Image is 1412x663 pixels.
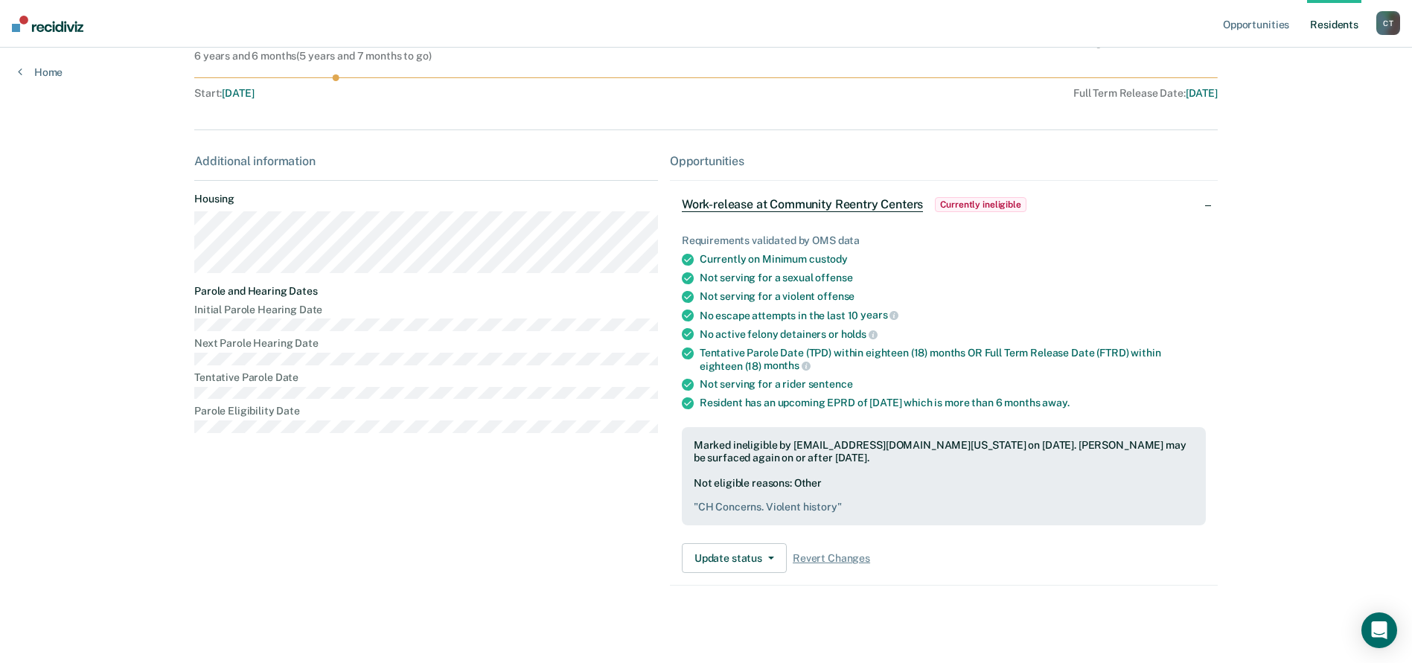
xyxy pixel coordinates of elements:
[682,197,923,212] span: Work-release at Community Reentry Centers
[18,65,63,79] a: Home
[764,359,811,371] span: months
[222,87,254,99] span: [DATE]
[1075,34,1218,63] div: Assigned to
[860,309,898,321] span: years
[670,154,1218,168] div: Opportunities
[793,552,870,565] span: Revert Changes
[667,87,1218,100] div: Full Term Release Date :
[1376,11,1400,35] div: C T
[194,371,658,384] dt: Tentative Parole Date
[700,290,1206,303] div: Not serving for a violent
[694,501,1194,513] pre: " CH Concerns. Violent history "
[817,290,854,302] span: offense
[194,50,431,63] div: 6 years and 6 months ( 5 years and 7 months to go )
[1376,11,1400,35] button: CT
[700,309,1206,322] div: No escape attempts in the last 10
[808,378,853,390] span: sentence
[700,378,1206,391] div: Not serving for a rider
[12,16,83,32] img: Recidiviz
[682,234,1206,247] div: Requirements validated by OMS data
[194,337,658,350] dt: Next Parole Hearing Date
[194,154,658,168] div: Additional information
[1186,87,1218,99] span: [DATE]
[682,543,787,573] button: Update status
[194,285,658,298] dt: Parole and Hearing Dates
[700,272,1206,284] div: Not serving for a sexual
[194,405,658,417] dt: Parole Eligibility Date
[935,197,1026,212] span: Currently ineligible
[1042,397,1069,409] span: away.
[194,87,661,100] div: Start :
[700,397,1206,409] div: Resident has an upcoming EPRD of [DATE] which is more than 6 months
[670,181,1218,228] div: Work-release at Community Reentry CentersCurrently ineligible
[700,253,1206,266] div: Currently on Minimum
[694,439,1194,464] div: Marked ineligible by [EMAIL_ADDRESS][DOMAIN_NAME][US_STATE] on [DATE]. [PERSON_NAME] may be surfa...
[700,347,1206,372] div: Tentative Parole Date (TPD) within eighteen (18) months OR Full Term Release Date (FTRD) within e...
[1361,612,1397,648] div: Open Intercom Messenger
[194,193,658,205] dt: Housing
[194,304,658,316] dt: Initial Parole Hearing Date
[694,477,1194,514] div: Not eligible reasons: Other
[700,327,1206,341] div: No active felony detainers or
[815,272,852,284] span: offense
[809,253,848,265] span: custody
[841,328,878,340] span: holds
